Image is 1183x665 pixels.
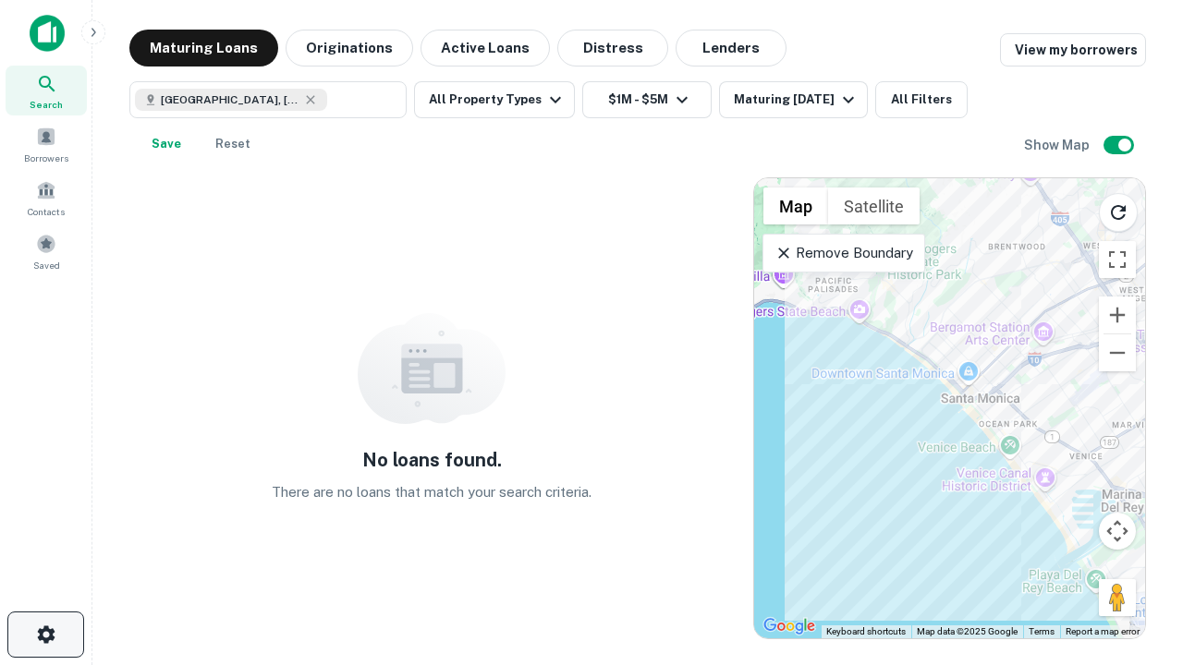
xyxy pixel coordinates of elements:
h5: No loans found. [362,446,502,474]
button: Originations [286,30,413,66]
a: Terms (opens in new tab) [1029,626,1055,636]
button: All Property Types [414,81,575,118]
div: Maturing [DATE] [734,89,860,111]
a: Saved [6,226,87,276]
a: Search [6,66,87,115]
button: Zoom in [1099,296,1136,333]
button: Reload search area [1099,193,1138,232]
button: Save your search to get updates of matches that match your search criteria. [137,126,196,163]
button: $1M - $5M [582,81,712,118]
span: [GEOGRAPHIC_DATA], [GEOGRAPHIC_DATA], [GEOGRAPHIC_DATA] [161,91,299,108]
h6: Show Map [1024,135,1092,155]
img: capitalize-icon.png [30,15,65,52]
a: Contacts [6,173,87,223]
button: Show satellite imagery [828,187,920,224]
button: Keyboard shortcuts [826,625,906,638]
p: There are no loans that match your search criteria. [272,481,591,503]
span: Contacts [28,204,65,219]
span: Search [30,97,63,112]
button: Show street map [763,187,828,224]
button: Lenders [676,30,787,66]
button: Map camera controls [1099,513,1136,550]
button: Maturing [DATE] [719,81,868,118]
button: Distress [557,30,668,66]
button: Zoom out [1099,334,1136,371]
button: Reset [203,126,262,163]
a: Report a map error [1066,626,1140,636]
button: Toggle fullscreen view [1099,241,1136,278]
button: Active Loans [421,30,550,66]
button: All Filters [875,81,968,118]
button: Maturing Loans [129,30,278,66]
a: Borrowers [6,119,87,169]
p: Remove Boundary [774,242,912,264]
div: 0 0 [754,178,1145,638]
a: View my borrowers [1000,33,1146,66]
iframe: Chat Widget [1091,517,1183,606]
span: Map data ©2025 Google [917,626,1018,636]
a: Open this area in Google Maps (opens a new window) [759,614,820,638]
span: Saved [33,258,60,272]
img: Google [759,614,820,638]
img: empty content [358,313,506,424]
span: Borrowers [24,151,68,165]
